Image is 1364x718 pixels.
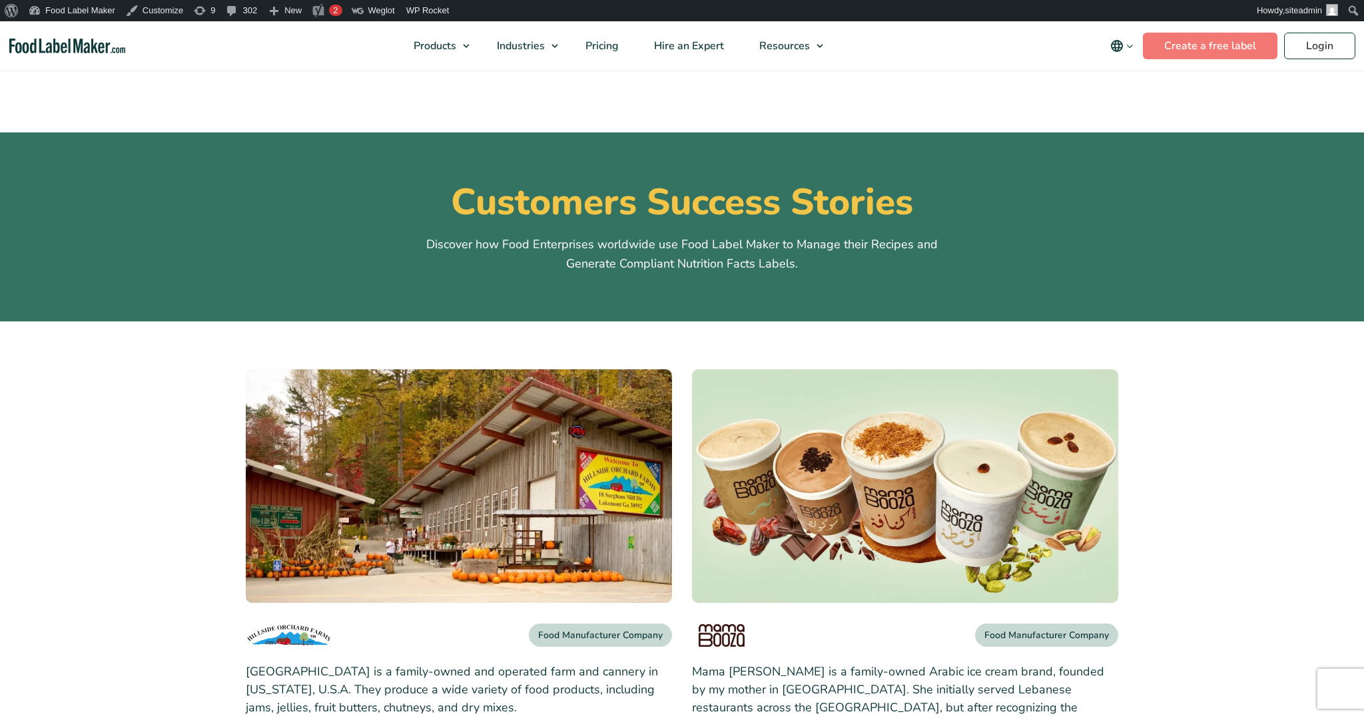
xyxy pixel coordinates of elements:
[650,39,725,53] span: Hire an Expert
[493,39,546,53] span: Industries
[396,21,476,71] a: Products
[1285,5,1322,15] span: siteadmin
[333,5,338,15] span: 2
[410,39,458,53] span: Products
[637,21,739,71] a: Hire an Expert
[568,21,633,71] a: Pricing
[1143,33,1277,59] a: Create a free label
[401,235,962,273] p: Discover how Food Enterprises worldwide use Food Label Maker to Manage their Recipes and Generate...
[246,180,1118,224] h1: Customers Success Stories
[1284,33,1355,59] a: Login
[581,39,620,53] span: Pricing
[975,624,1118,647] div: Food Manufacturer Company
[742,21,830,71] a: Resources
[755,39,811,53] span: Resources
[529,624,672,647] div: Food Manufacturer Company
[480,21,565,71] a: Industries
